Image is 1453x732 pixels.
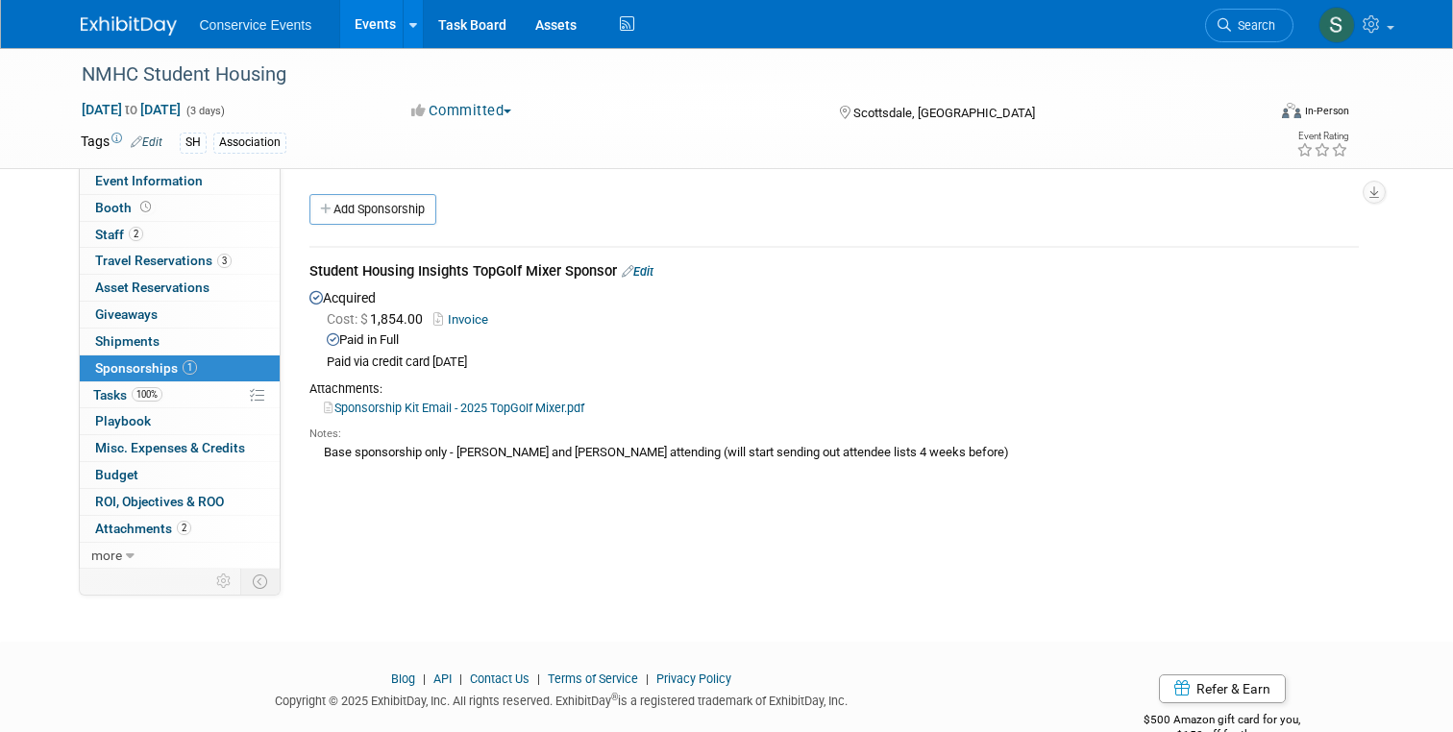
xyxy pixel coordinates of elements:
[1318,7,1355,43] img: Savannah Doctor
[95,173,203,188] span: Event Information
[80,195,280,221] a: Booth
[80,168,280,194] a: Event Information
[80,275,280,301] a: Asset Reservations
[1296,132,1348,141] div: Event Rating
[80,435,280,461] a: Misc. Expenses & Credits
[853,106,1035,120] span: Scottsdale, [GEOGRAPHIC_DATA]
[1205,9,1293,42] a: Search
[91,548,122,563] span: more
[80,222,280,248] a: Staff2
[217,254,232,268] span: 3
[95,306,158,322] span: Giveaways
[433,671,452,686] a: API
[95,280,209,295] span: Asset Reservations
[656,671,731,686] a: Privacy Policy
[136,200,155,214] span: Booth not reserved yet
[405,101,519,121] button: Committed
[611,692,618,702] sup: ®
[177,521,191,535] span: 2
[532,671,545,686] span: |
[327,354,1359,371] div: Paid via credit card [DATE]
[80,382,280,408] a: Tasks100%
[81,101,182,118] span: [DATE] [DATE]
[213,133,286,153] div: Association
[80,248,280,274] a: Travel Reservations3
[309,261,1359,285] div: Student Housing Insights TopGolf Mixer Sponsor
[95,440,245,455] span: Misc. Expenses & Credits
[1159,674,1286,703] a: Refer & Earn
[1231,18,1275,33] span: Search
[81,688,1043,710] div: Copyright © 2025 ExhibitDay, Inc. All rights reserved. ExhibitDay is a registered trademark of Ex...
[622,264,653,279] a: Edit
[1282,103,1301,118] img: Format-Inperson.png
[122,102,140,117] span: to
[80,543,280,569] a: more
[324,401,584,415] a: Sponsorship Kit Email - 2025 TopGolf Mixer.pdf
[95,200,155,215] span: Booth
[180,133,207,153] div: SH
[309,427,1359,442] div: Notes:
[80,516,280,542] a: Attachments2
[93,387,162,403] span: Tasks
[1162,100,1349,129] div: Event Format
[80,355,280,381] a: Sponsorships1
[200,17,312,33] span: Conservice Events
[95,413,151,428] span: Playbook
[309,285,1359,467] div: Acquired
[240,569,280,594] td: Toggle Event Tabs
[80,408,280,434] a: Playbook
[95,521,191,536] span: Attachments
[80,489,280,515] a: ROI, Objectives & ROO
[80,302,280,328] a: Giveaways
[95,467,138,482] span: Budget
[327,311,370,327] span: Cost: $
[80,329,280,354] a: Shipments
[208,569,241,594] td: Personalize Event Tab Strip
[391,671,415,686] a: Blog
[95,360,197,376] span: Sponsorships
[433,312,496,327] a: Invoice
[470,671,529,686] a: Contact Us
[309,442,1359,462] div: Base sponsorship only - [PERSON_NAME] and [PERSON_NAME] attending (will start sending out attende...
[95,494,224,509] span: ROI, Objectives & ROO
[185,105,225,117] span: (3 days)
[548,671,638,686] a: Terms of Service
[1304,104,1349,118] div: In-Person
[327,311,431,327] span: 1,854.00
[81,132,162,154] td: Tags
[80,462,280,488] a: Budget
[95,253,232,268] span: Travel Reservations
[131,135,162,149] a: Edit
[81,16,177,36] img: ExhibitDay
[132,387,162,402] span: 100%
[129,227,143,241] span: 2
[95,227,143,242] span: Staff
[309,380,1359,398] div: Attachments:
[183,360,197,375] span: 1
[75,58,1242,92] div: NMHC Student Housing
[418,671,431,686] span: |
[95,333,160,349] span: Shipments
[641,671,653,686] span: |
[327,331,1359,350] div: Paid in Full
[455,671,467,686] span: |
[309,194,436,225] a: Add Sponsorship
